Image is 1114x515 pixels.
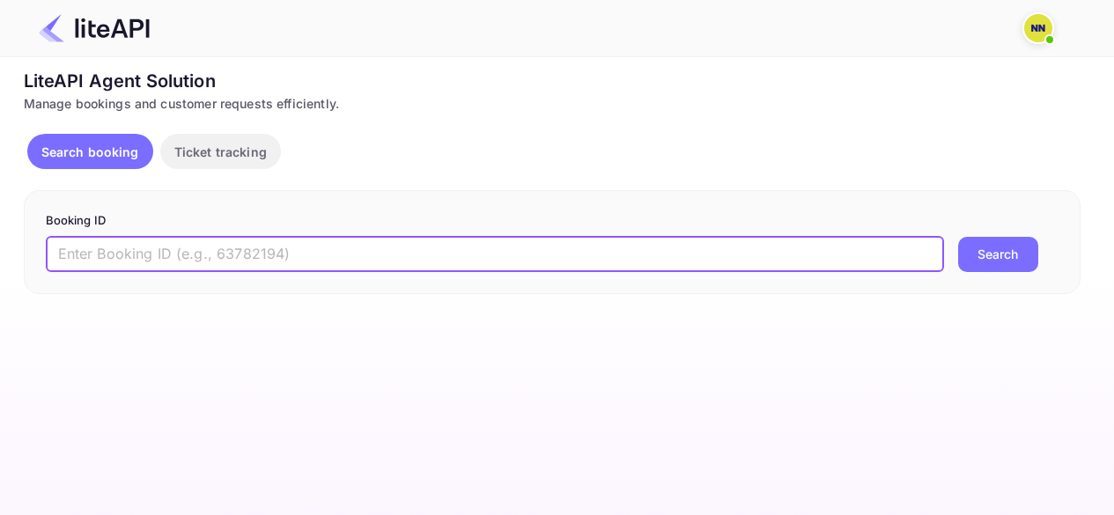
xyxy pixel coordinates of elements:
button: Search [958,237,1038,272]
div: Manage bookings and customer requests efficiently. [24,94,1081,113]
p: Ticket tracking [174,143,267,161]
img: LiteAPI Logo [39,14,150,42]
p: Booking ID [46,212,1059,230]
p: Search booking [41,143,139,161]
img: N/A N/A [1024,14,1052,42]
div: LiteAPI Agent Solution [24,68,1081,94]
input: Enter Booking ID (e.g., 63782194) [46,237,944,272]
